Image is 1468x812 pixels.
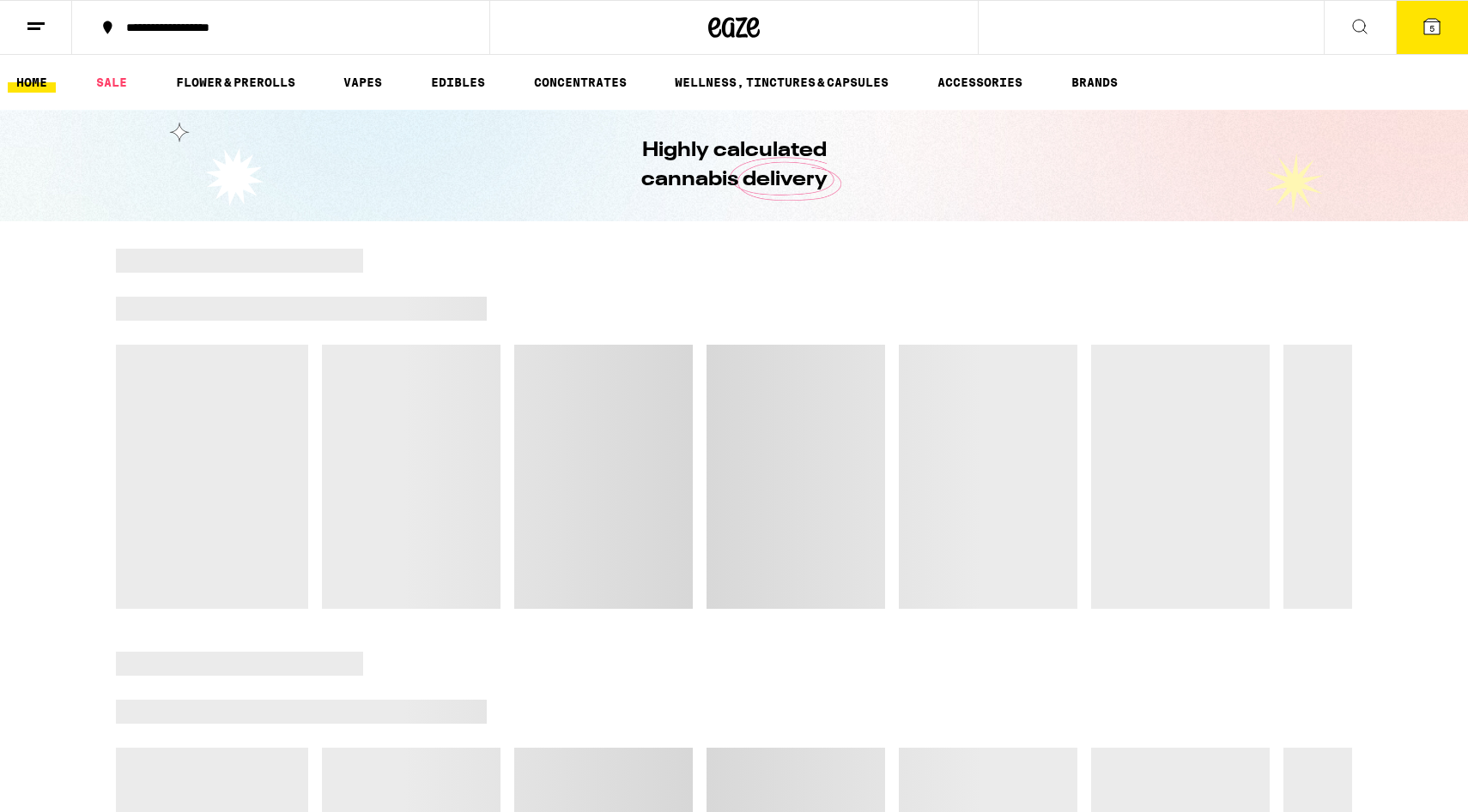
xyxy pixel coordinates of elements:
[1396,1,1468,54] button: 5
[592,136,876,195] h1: Highly calculated cannabis delivery
[929,72,1031,93] a: ACCESSORIES
[8,72,56,93] a: HOME
[335,72,391,93] a: VAPES
[422,72,494,93] a: EDIBLES
[666,72,897,93] a: WELLNESS, TINCTURES & CAPSULES
[1429,23,1435,33] span: 5
[1063,72,1126,93] button: BRANDS
[88,72,136,93] a: SALE
[525,72,635,93] a: CONCENTRATES
[167,72,304,93] a: FLOWER & PREROLLS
